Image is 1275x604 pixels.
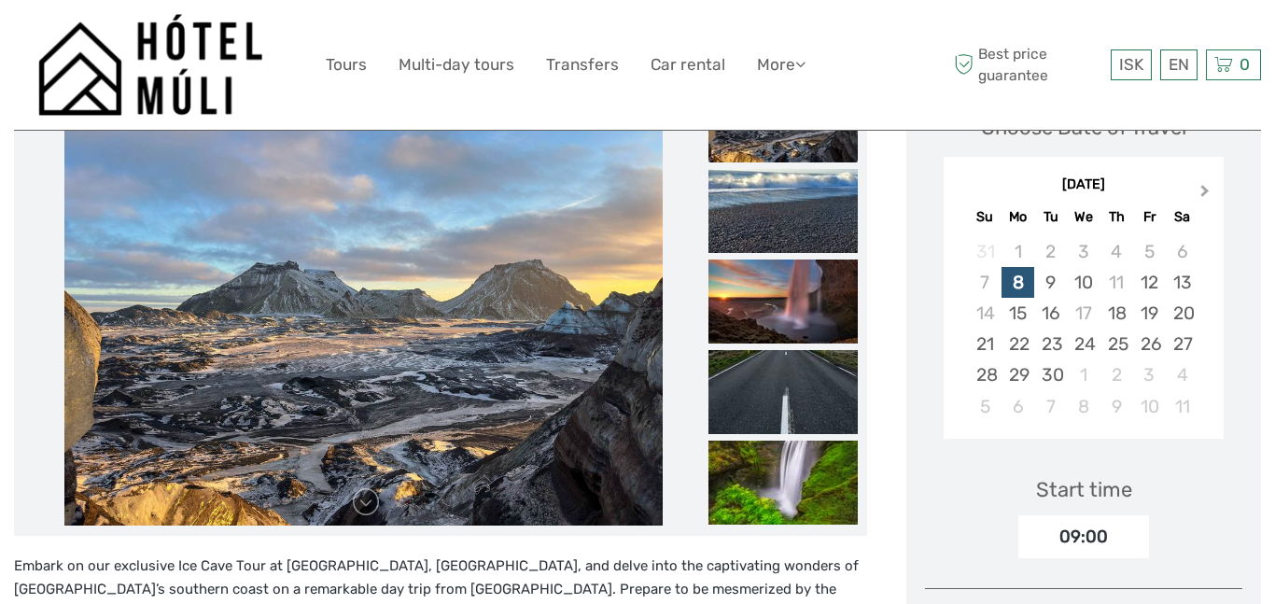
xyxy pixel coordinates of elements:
div: Choose Sunday, October 5th, 2025 [969,391,1002,422]
a: Multi-day tours [399,51,514,78]
img: 1276-09780d38-f550-4f2e-b773-0f2717b8e24e_logo_big.png [38,14,263,116]
img: 818a0f06d5204480b38992e165522989_slider_thumbnail.jpeg [708,260,858,344]
div: Choose Saturday, October 4th, 2025 [1166,359,1198,390]
div: Fr [1133,204,1166,230]
div: Choose Saturday, October 11th, 2025 [1166,391,1198,422]
div: 09:00 [1018,515,1149,558]
div: Not available Friday, September 5th, 2025 [1133,236,1166,267]
div: Mo [1002,204,1034,230]
div: Choose Friday, October 3rd, 2025 [1133,359,1166,390]
div: Choose Thursday, October 2nd, 2025 [1100,359,1133,390]
div: Choose Monday, September 29th, 2025 [1002,359,1034,390]
div: Choose Monday, October 6th, 2025 [1002,391,1034,422]
div: Choose Friday, September 19th, 2025 [1133,298,1166,329]
div: Choose Monday, September 22nd, 2025 [1002,329,1034,359]
div: Choose Tuesday, September 23rd, 2025 [1034,329,1067,359]
p: We're away right now. Please check back later! [26,33,211,48]
div: Choose Friday, September 26th, 2025 [1133,329,1166,359]
div: Choose Wednesday, September 24th, 2025 [1067,329,1100,359]
div: Not available Thursday, September 4th, 2025 [1100,236,1133,267]
div: Choose Tuesday, September 9th, 2025 [1034,267,1067,298]
div: Choose Sunday, September 21st, 2025 [969,329,1002,359]
img: 77278c63b8624ddd962a10d7f3fa52ba_main_slider.jpeg [64,78,662,527]
div: Choose Saturday, September 20th, 2025 [1166,298,1198,329]
div: Not available Wednesday, September 3rd, 2025 [1067,236,1100,267]
div: EN [1160,49,1198,80]
div: Choose Tuesday, September 16th, 2025 [1034,298,1067,329]
div: Su [969,204,1002,230]
div: Choose Wednesday, October 1st, 2025 [1067,359,1100,390]
img: 62bee18db3a244aa972f59ec57a85e2a_slider_thumbnail.jpeg [708,441,858,525]
button: Next Month [1192,180,1222,210]
div: Start time [1036,475,1132,504]
div: Choose Tuesday, September 30th, 2025 [1034,359,1067,390]
div: Choose Thursday, October 9th, 2025 [1100,391,1133,422]
div: Not available Thursday, September 11th, 2025 [1100,267,1133,298]
div: Choose Tuesday, October 7th, 2025 [1034,391,1067,422]
div: Choose Saturday, September 13th, 2025 [1166,267,1198,298]
span: ISK [1119,55,1143,74]
div: Not available Sunday, August 31st, 2025 [969,236,1002,267]
div: Choose Monday, September 8th, 2025 [1002,267,1034,298]
a: Transfers [546,51,619,78]
div: Choose Friday, September 12th, 2025 [1133,267,1166,298]
div: Not available Sunday, September 7th, 2025 [969,267,1002,298]
div: Choose Saturday, September 27th, 2025 [1166,329,1198,359]
span: 0 [1237,55,1253,74]
div: Tu [1034,204,1067,230]
div: Not available Wednesday, September 17th, 2025 [1067,298,1100,329]
div: Choose Wednesday, October 8th, 2025 [1067,391,1100,422]
div: Choose Sunday, September 28th, 2025 [969,359,1002,390]
div: Not available Sunday, September 14th, 2025 [969,298,1002,329]
a: Tours [326,51,367,78]
div: Choose Friday, October 10th, 2025 [1133,391,1166,422]
div: [DATE] [944,176,1224,195]
a: Car rental [651,51,725,78]
div: Choose Thursday, September 18th, 2025 [1100,298,1133,329]
div: Not available Tuesday, September 2nd, 2025 [1034,236,1067,267]
div: Choose Wednesday, September 10th, 2025 [1067,267,1100,298]
a: More [757,51,806,78]
div: Sa [1166,204,1198,230]
button: Open LiveChat chat widget [215,29,237,51]
div: Th [1100,204,1133,230]
div: Choose Monday, September 15th, 2025 [1002,298,1034,329]
img: cad536486efe43ed8ebed6cc3a925dce_slider_thumbnail.jpeg [708,169,858,253]
div: Choose Thursday, September 25th, 2025 [1100,329,1133,359]
img: bce08681329647cfbdede0011d77c1bd_slider_thumbnail.jpeg [708,350,858,434]
div: We [1067,204,1100,230]
div: Not available Saturday, September 6th, 2025 [1166,236,1198,267]
div: month 2025-09 [949,236,1217,422]
span: Best price guarantee [949,44,1106,85]
div: Not available Monday, September 1st, 2025 [1002,236,1034,267]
